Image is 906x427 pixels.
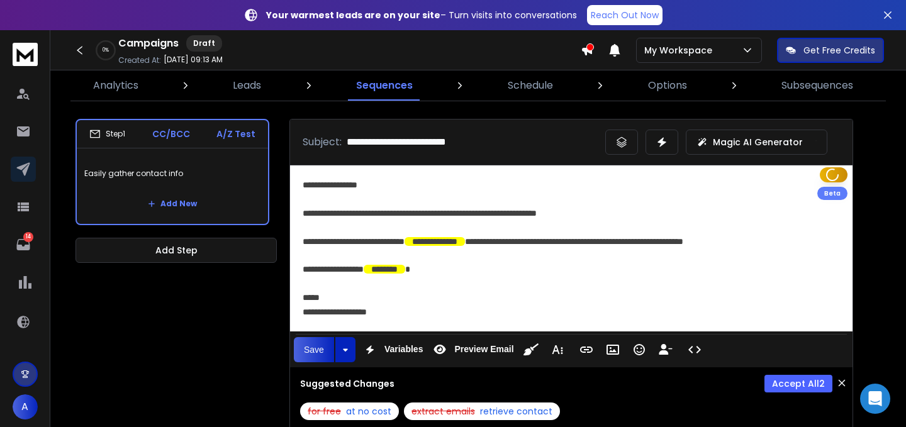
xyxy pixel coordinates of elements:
[300,377,394,390] h3: Suggested Changes
[382,344,426,355] span: Variables
[89,128,125,140] div: Step 1
[764,375,832,392] button: Accept All2
[781,78,853,93] p: Subsequences
[216,128,255,140] p: A/Z Test
[93,78,138,93] p: Analytics
[75,119,269,225] li: Step1CC/BCCA/Z TestEasily gather contact infoAdd New
[103,47,109,54] p: 0 %
[266,9,440,21] strong: Your warmest leads are on your site
[627,337,651,362] button: Emoticons
[138,191,207,216] button: Add New
[186,35,222,52] div: Draft
[358,337,426,362] button: Variables
[452,344,516,355] span: Preview Email
[777,38,884,63] button: Get Free Credits
[587,5,663,25] a: Reach Out Now
[803,44,875,57] p: Get Free Credits
[118,36,179,51] h1: Campaigns
[601,337,625,362] button: Insert Image (⌘P)
[713,136,803,148] p: Magic AI Generator
[644,44,717,57] p: My Workspace
[152,128,190,140] p: CC/BCC
[13,394,38,419] button: A
[817,187,847,200] div: Beta
[346,405,391,418] span: at no cost
[11,232,36,257] a: 14
[508,78,553,93] p: Schedule
[233,78,261,93] p: Leads
[266,9,577,21] p: – Turn visits into conversations
[225,70,269,101] a: Leads
[480,405,552,418] span: retrieve contact
[356,78,413,93] p: Sequences
[591,9,659,21] p: Reach Out Now
[303,135,342,150] p: Subject:
[654,337,678,362] button: Insert Unsubscribe Link
[774,70,861,101] a: Subsequences
[84,156,260,191] p: Easily gather contact info
[411,405,475,418] span: extract emails
[648,78,687,93] p: Options
[13,43,38,66] img: logo
[118,55,161,65] p: Created At:
[75,238,277,263] button: Add Step
[294,337,334,362] button: Save
[686,130,827,155] button: Magic AI Generator
[86,70,146,101] a: Analytics
[308,405,341,418] span: for free
[164,55,223,65] p: [DATE] 09:13 AM
[860,384,890,414] div: Open Intercom Messenger
[500,70,561,101] a: Schedule
[519,337,543,362] button: Clean HTML
[574,337,598,362] button: Insert Link (⌘K)
[545,337,569,362] button: More Text
[349,70,420,101] a: Sequences
[640,70,695,101] a: Options
[23,232,33,242] p: 14
[683,337,707,362] button: Code View
[428,337,516,362] button: Preview Email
